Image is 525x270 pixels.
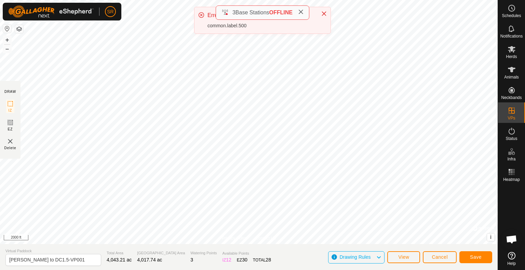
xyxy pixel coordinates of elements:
span: 4,017.74 ac [137,257,162,262]
span: Animals [504,75,519,79]
img: VP [6,137,14,145]
button: View [387,251,420,263]
span: i [490,234,492,240]
span: 28 [266,257,271,262]
span: Schedules [502,14,521,18]
span: [GEOGRAPHIC_DATA] Area [137,250,185,256]
span: IZ [9,108,12,113]
span: Heatmap [503,177,520,182]
div: EZ [237,256,247,264]
span: SR [107,8,113,15]
span: Status [506,137,517,141]
span: 3 [190,257,193,262]
button: Save [459,251,492,263]
span: Delete [4,145,16,151]
span: Save [470,254,482,260]
button: i [487,233,495,241]
a: Help [498,249,525,268]
span: EZ [8,127,13,132]
a: Contact Us [256,235,276,241]
span: Virtual Paddock [5,248,101,254]
span: Cancel [432,254,448,260]
div: IZ [223,256,231,264]
button: Close [319,9,329,18]
span: VPs [508,116,515,120]
span: Neckbands [501,96,522,100]
button: Cancel [423,251,457,263]
span: Base Stations [235,10,269,15]
button: – [3,45,11,53]
div: Error [207,11,314,19]
span: Notifications [500,34,523,38]
span: Help [507,261,516,266]
span: Watering Points [190,250,217,256]
a: Privacy Policy [222,235,247,241]
span: Drawing Rules [339,254,371,260]
span: View [398,254,409,260]
button: + [3,36,11,44]
button: Reset Map [3,25,11,33]
div: TOTAL [253,256,271,264]
a: Open chat [501,229,522,250]
span: Infra [507,157,515,161]
span: 30 [242,257,247,262]
span: OFFLINE [269,10,293,15]
div: DRAW [4,89,16,94]
button: Map Layers [15,25,23,33]
span: 3 [232,10,235,15]
span: Available Points [223,251,271,256]
div: common.label.500 [207,22,314,29]
span: Herds [506,55,517,59]
span: 4,043.21 ac [107,257,132,262]
img: Gallagher Logo [8,5,94,18]
span: Total Area [107,250,132,256]
span: 12 [226,257,231,262]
